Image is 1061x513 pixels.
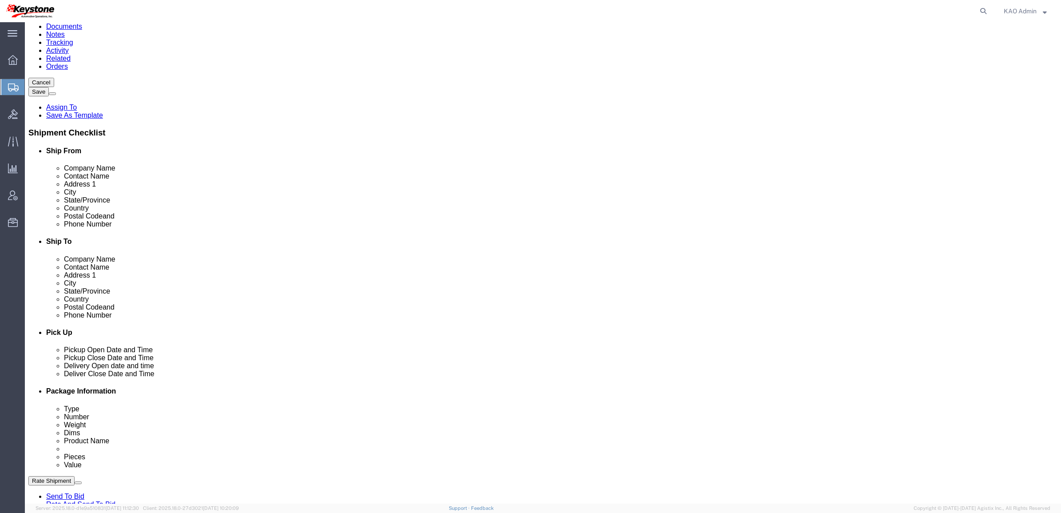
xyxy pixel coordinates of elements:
[25,22,1061,504] iframe: FS Legacy Container
[6,4,54,18] img: logo
[203,505,239,511] span: [DATE] 10:20:09
[143,505,239,511] span: Client: 2025.18.0-27d3021
[449,505,471,511] a: Support
[1003,6,1049,16] button: KAO Admin
[1004,6,1037,16] span: KAO Admin
[914,505,1050,512] span: Copyright © [DATE]-[DATE] Agistix Inc., All Rights Reserved
[471,505,494,511] a: Feedback
[106,505,139,511] span: [DATE] 11:12:30
[36,505,139,511] span: Server: 2025.18.0-d1e9a510831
